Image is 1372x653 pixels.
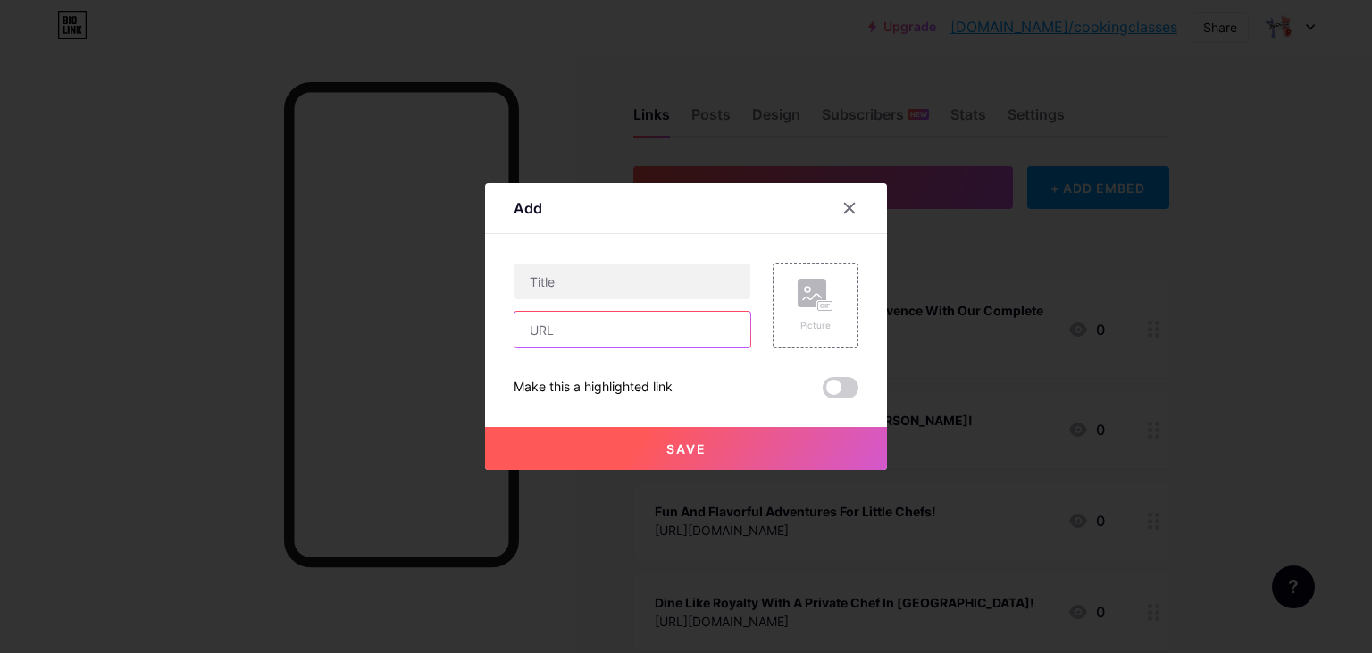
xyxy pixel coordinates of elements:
[514,312,750,347] input: URL
[514,197,542,219] div: Add
[798,319,833,332] div: Picture
[514,377,673,398] div: Make this a highlighted link
[485,427,887,470] button: Save
[514,264,750,299] input: Title
[666,441,707,456] span: Save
